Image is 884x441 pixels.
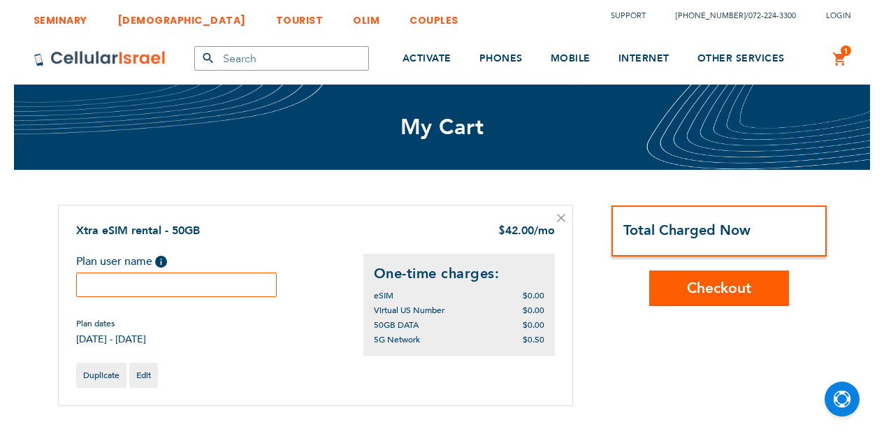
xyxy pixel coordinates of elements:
span: $0.00 [523,305,544,316]
span: /mo [534,223,555,238]
a: [PHONE_NUMBER] [676,10,746,21]
span: eSIM [374,290,393,301]
a: OLIM [353,3,379,29]
a: Support [611,10,646,21]
li: / [662,6,796,26]
a: [DEMOGRAPHIC_DATA] [117,3,246,29]
a: OTHER SERVICES [697,33,785,85]
input: Search [194,46,369,71]
span: [DATE] - [DATE] [76,333,146,346]
a: MOBILE [551,33,590,85]
span: $0.00 [523,290,544,301]
span: Plan dates [76,318,146,329]
a: 072-224-3300 [748,10,796,21]
span: Edit [136,370,151,381]
span: $0.50 [523,334,544,345]
a: ACTIVATE [403,33,451,85]
div: 42.00 [498,223,555,240]
a: TOURIST [276,3,324,29]
button: Checkout [649,270,789,306]
h2: One-time charges: [374,264,544,283]
span: Checkout [687,278,751,298]
span: Login [826,10,851,21]
span: My Cart [400,113,484,142]
span: $0.00 [523,319,544,331]
a: Xtra eSIM rental - 50GB [76,223,200,238]
strong: Total Charged Now [623,221,751,240]
span: 1 [843,45,848,57]
a: Edit [129,363,158,388]
span: MOBILE [551,52,590,65]
span: Virtual US Number [374,305,444,316]
a: COUPLES [410,3,458,29]
a: Duplicate [76,363,126,388]
a: INTERNET [618,33,669,85]
a: PHONES [479,33,523,85]
span: Help [155,256,167,268]
span: Plan user name [76,254,152,269]
span: INTERNET [618,52,669,65]
span: 50GB DATA [374,319,419,331]
a: SEMINARY [34,3,87,29]
span: ACTIVATE [403,52,451,65]
span: PHONES [479,52,523,65]
span: OTHER SERVICES [697,52,785,65]
span: Duplicate [83,370,119,381]
a: 1 [832,51,848,68]
span: 5G Network [374,334,420,345]
span: $ [498,224,505,240]
img: Cellular Israel Logo [34,50,166,67]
